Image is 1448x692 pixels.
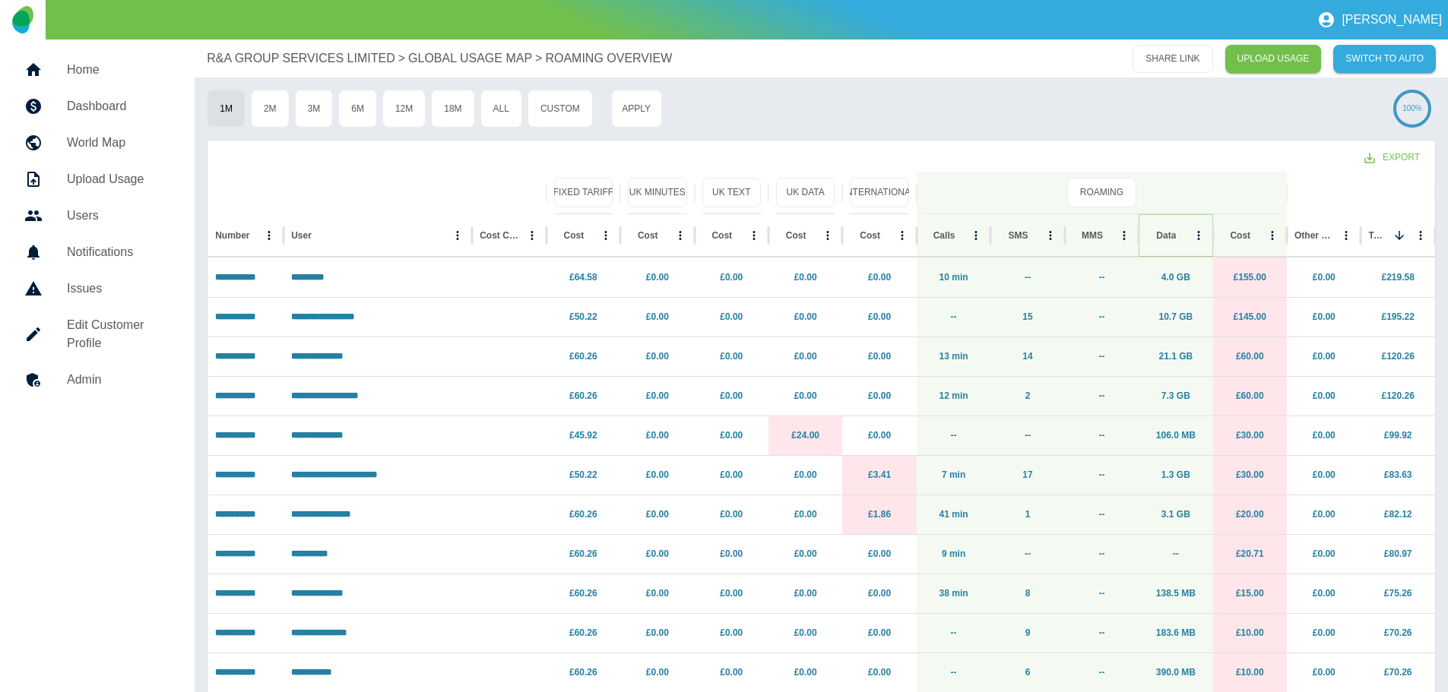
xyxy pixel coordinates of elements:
a: £83.63 [1384,469,1412,480]
div: SMS [1008,230,1028,241]
a: Notifications [12,234,182,270]
button: 12M [382,90,426,128]
button: Other Costs column menu [1336,225,1357,246]
a: £0.00 [1313,588,1336,599]
a: Admin [12,362,182,398]
div: Cost [638,230,658,241]
a: £60.00 [1236,351,1264,362]
a: £64.58 [569,272,597,283]
a: £20.00 [1236,509,1264,520]
h5: Edit Customer Profile [67,316,170,352]
a: £0.00 [720,588,743,599]
a: £0.00 [720,390,743,401]
a: £60.26 [569,667,597,678]
button: 2M [251,90,290,128]
div: User [291,230,312,241]
p: GLOBAL USAGE MAP [408,49,532,68]
p: > [398,49,405,68]
a: £0.00 [1313,469,1336,480]
a: £60.26 [569,390,597,401]
a: £0.00 [794,667,817,678]
button: Cost column menu [817,225,838,246]
a: £0.00 [720,311,743,322]
a: £0.00 [646,667,669,678]
h5: Admin [67,371,170,389]
a: World Map [12,125,182,161]
a: 9 min [942,548,965,559]
a: £0.00 [646,627,669,638]
text: 100% [1402,104,1422,112]
a: £70.26 [1384,667,1412,678]
div: Other Costs [1294,230,1334,241]
h5: Issues [67,280,170,298]
a: -- [951,430,957,441]
a: £30.00 [1236,469,1264,480]
button: All [480,90,522,128]
a: -- [1098,390,1104,401]
a: -- [1098,509,1104,520]
a: £60.26 [569,548,597,559]
a: 9 [1025,627,1031,638]
a: 12 min [939,390,968,401]
a: £70.26 [1384,627,1412,638]
button: [PERSON_NAME] [1311,5,1448,35]
a: -- [1025,272,1031,283]
a: £0.00 [646,351,669,362]
a: 7 min [942,469,965,480]
a: 3.1 GB [1161,509,1190,520]
a: £60.00 [1236,390,1264,401]
button: Total column menu [1410,225,1431,246]
a: £10.00 [1236,667,1264,678]
a: £0.00 [646,390,669,401]
a: £0.00 [646,311,669,322]
a: £0.00 [720,548,743,559]
div: Cost [860,230,880,241]
a: 390.0 MB [1156,667,1196,678]
button: International [850,178,908,207]
a: £82.12 [1384,509,1412,520]
a: 17 [1022,469,1032,480]
a: £60.26 [569,509,597,520]
button: Cost Centre column menu [521,225,543,246]
a: £0.00 [868,588,891,599]
div: Number [215,230,249,241]
a: Issues [12,270,182,307]
a: £0.00 [720,272,743,283]
a: ROAMING OVERVIEW [545,49,672,68]
div: Cost [564,230,585,241]
a: -- [951,627,957,638]
a: £0.00 [868,272,891,283]
a: £0.00 [794,509,817,520]
a: £60.26 [569,627,597,638]
a: £0.00 [868,667,891,678]
button: Cost column menu [595,225,616,246]
a: -- [1025,430,1031,441]
a: £0.00 [720,627,743,638]
button: Custom [528,90,593,128]
a: £0.00 [794,588,817,599]
a: 2 [1025,390,1031,401]
div: Data [1156,230,1176,241]
a: £0.00 [1313,430,1336,441]
a: £0.00 [1313,509,1336,520]
button: UK Data [776,178,835,207]
button: SWITCH TO AUTO [1333,45,1436,73]
a: 1.3 GB [1161,469,1190,480]
a: £0.00 [794,272,817,283]
a: 183.6 MB [1156,627,1196,638]
a: £3.41 [868,469,891,480]
a: £120.26 [1381,351,1414,362]
button: MMS column menu [1114,225,1135,246]
a: 8 [1025,588,1031,599]
div: Total [1368,230,1386,241]
h5: Dashboard [67,97,170,115]
a: £50.22 [569,311,597,322]
a: £10.00 [1236,627,1264,638]
button: Number column menu [258,225,280,246]
a: -- [1098,272,1104,283]
button: Cost column menu [670,225,691,246]
a: Users [12,197,182,234]
a: £0.00 [646,588,669,599]
a: £30.00 [1236,430,1264,441]
h5: Upload Usage [67,170,170,188]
